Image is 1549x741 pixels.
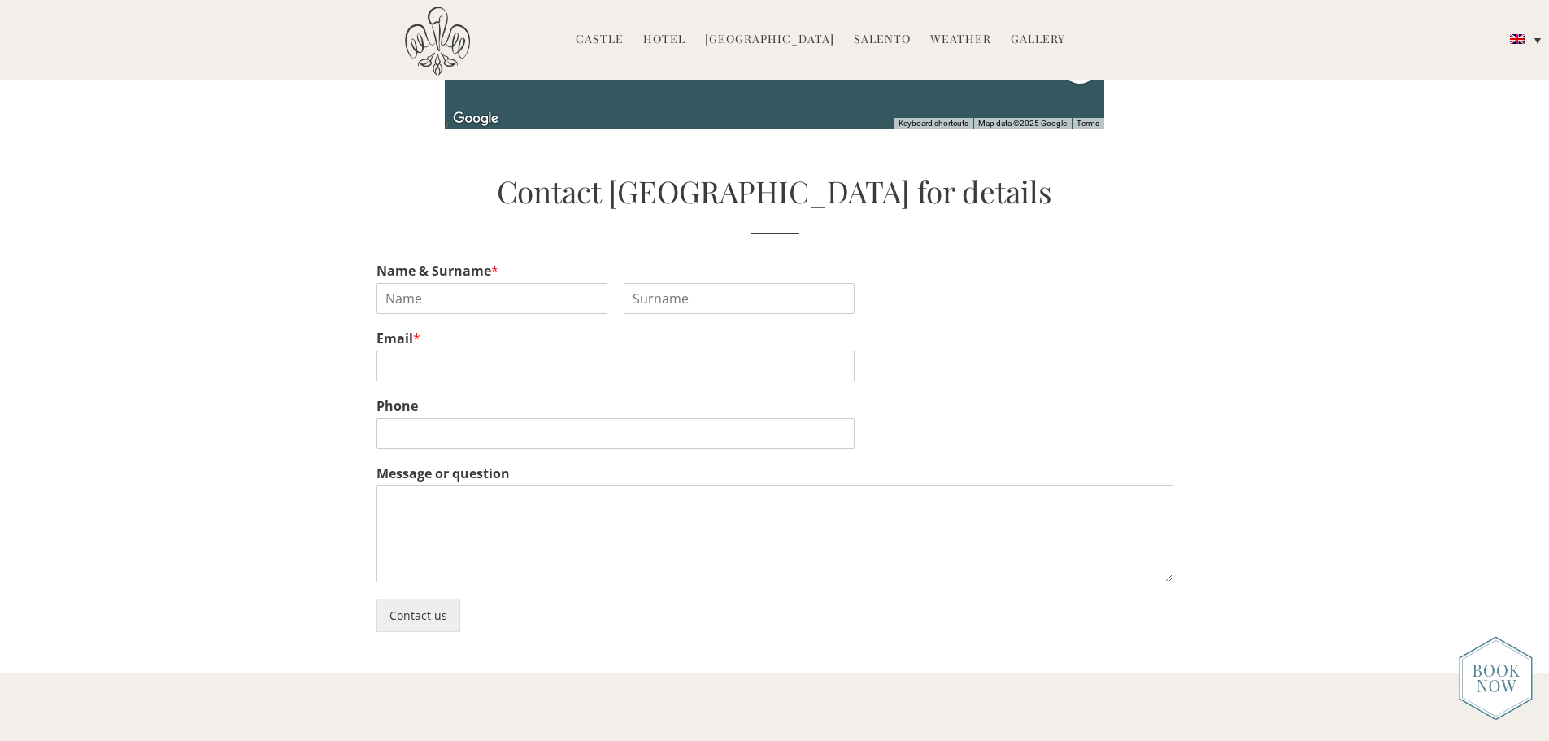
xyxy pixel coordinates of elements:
[376,599,460,632] button: Contact us
[624,283,855,314] input: Surname
[930,31,991,50] a: Weather
[376,398,1173,415] label: Phone
[376,330,1173,347] label: Email
[376,170,1173,234] h2: Contact [GEOGRAPHIC_DATA] for details
[1011,31,1065,50] a: Gallery
[1459,636,1533,721] img: new-booknow.png
[376,283,607,314] input: Name
[576,31,624,50] a: Castle
[376,465,1173,482] label: Message or question
[705,31,834,50] a: [GEOGRAPHIC_DATA]
[643,31,685,50] a: Hotel
[854,31,911,50] a: Salento
[376,263,1173,280] label: Name & Surname
[1510,34,1525,44] img: English
[405,7,470,76] img: Castello di Ugento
